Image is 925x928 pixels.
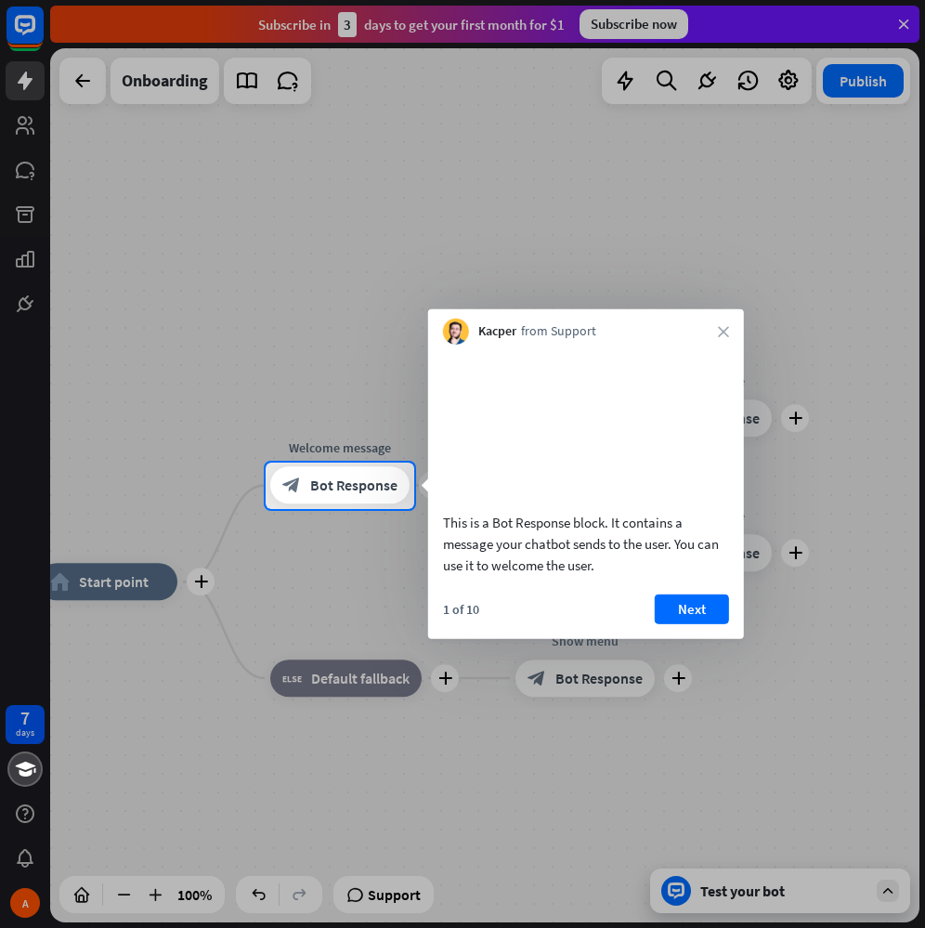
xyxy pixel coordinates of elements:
div: This is a Bot Response block. It contains a message your chatbot sends to the user. You can use i... [443,511,729,575]
span: Kacper [478,322,516,341]
button: Next [655,594,729,623]
span: Bot Response [310,477,397,495]
i: block_bot_response [282,477,301,495]
div: 1 of 10 [443,600,479,617]
button: Open LiveChat chat widget [15,7,71,63]
i: close [718,326,729,337]
span: from Support [521,322,596,341]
